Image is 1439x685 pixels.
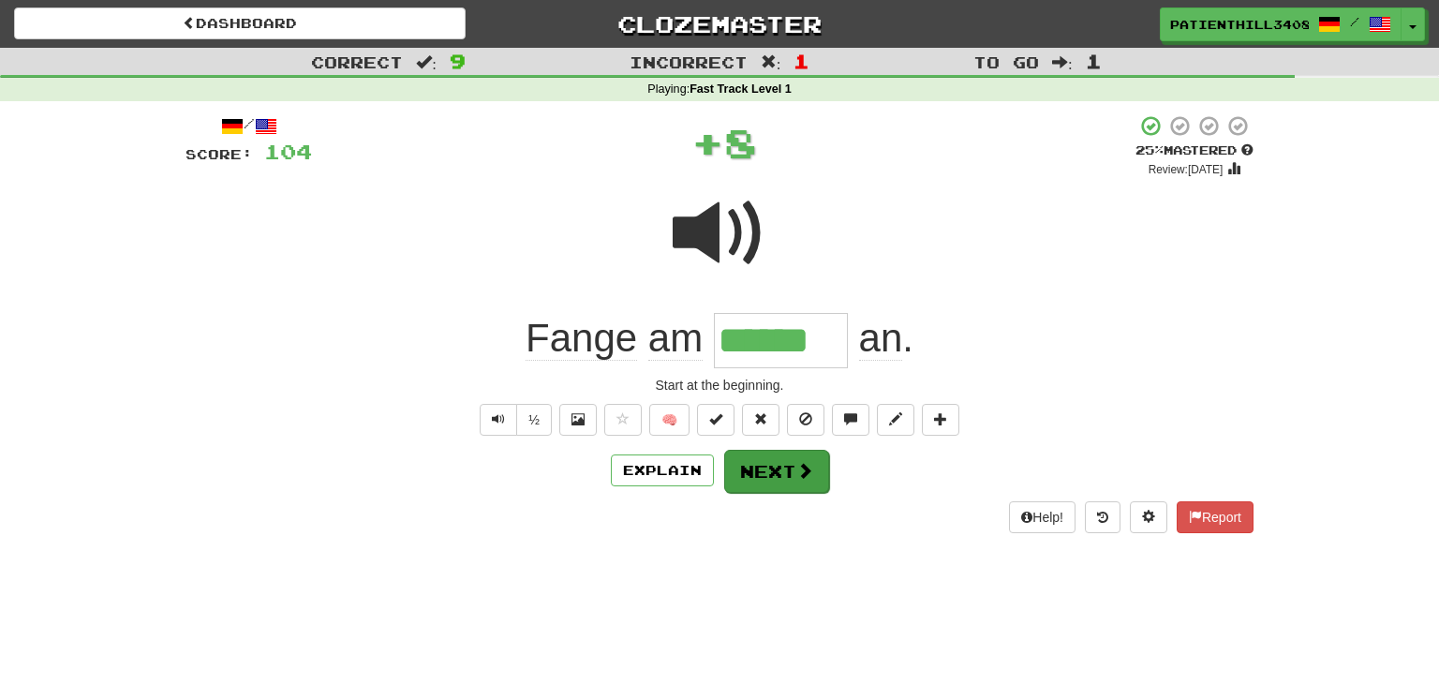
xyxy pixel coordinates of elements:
button: Help! [1009,501,1076,533]
strong: Fast Track Level 1 [690,82,792,96]
span: PatientHill3408 [1170,16,1309,33]
span: 104 [264,140,312,163]
span: . [848,316,913,361]
button: 🧠 [649,404,690,436]
button: Edit sentence (alt+d) [877,404,914,436]
button: Round history (alt+y) [1085,501,1120,533]
span: : [1052,54,1073,70]
span: Score: [185,146,253,162]
div: Start at the beginning. [185,376,1254,395]
button: Favorite sentence (alt+f) [604,404,642,436]
small: Review: [DATE] [1149,163,1224,176]
div: / [185,114,312,138]
span: 25 % [1135,142,1164,157]
button: Ignore sentence (alt+i) [787,404,824,436]
button: Show image (alt+x) [559,404,597,436]
span: : [416,54,437,70]
button: Set this sentence to 100% Mastered (alt+m) [697,404,734,436]
span: / [1350,15,1359,28]
span: Incorrect [630,52,748,71]
span: 8 [724,119,757,166]
a: Dashboard [14,7,466,39]
button: Explain [611,454,714,486]
a: Clozemaster [494,7,945,40]
span: 9 [450,50,466,72]
button: Report [1177,501,1254,533]
a: PatientHill3408 / [1160,7,1402,41]
span: To go [973,52,1039,71]
span: Fange [526,316,637,361]
button: Reset to 0% Mastered (alt+r) [742,404,779,436]
span: Correct [311,52,403,71]
span: 1 [1086,50,1102,72]
button: Discuss sentence (alt+u) [832,404,869,436]
button: ½ [516,404,552,436]
div: Mastered [1135,142,1254,159]
button: Add to collection (alt+a) [922,404,959,436]
span: am [648,316,703,361]
div: Text-to-speech controls [476,404,552,436]
button: Next [724,450,829,493]
span: an [859,316,903,361]
span: 1 [794,50,809,72]
button: Play sentence audio (ctl+space) [480,404,517,436]
span: + [691,114,724,171]
span: : [761,54,781,70]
